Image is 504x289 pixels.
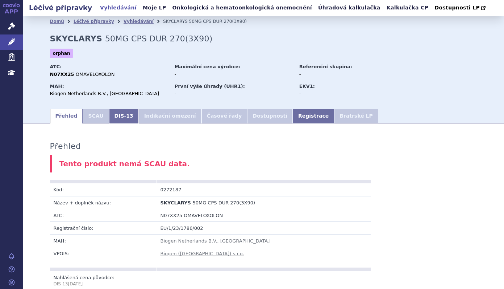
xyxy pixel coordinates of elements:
[50,222,157,235] td: Registrační číslo:
[50,19,64,24] a: Domů
[50,142,81,151] h3: Přehled
[161,238,270,244] a: Biogen Netherlands B.V., [GEOGRAPHIC_DATA]
[74,19,114,24] a: Léčivé přípravky
[50,90,168,97] div: Biogen Netherlands B.V., [GEOGRAPHIC_DATA]
[98,3,139,13] a: Vyhledávání
[175,71,292,78] div: -
[299,84,315,89] strong: EKV1:
[299,71,381,78] div: -
[161,251,244,256] a: Biogen ([GEOGRAPHIC_DATA]) s.r.o.
[50,196,157,209] td: Název + doplněk názvu:
[124,19,154,24] a: Vyhledávání
[109,109,139,123] a: DIS-13
[384,3,431,13] a: Kalkulačka CP
[293,109,334,123] a: Registrace
[50,34,103,43] strong: SKYCLARYS
[189,19,247,24] span: 50MG CPS DUR 270(3X90)
[432,3,489,13] a: Dostupnosti LP
[161,200,191,205] span: SKYCLARYS
[192,200,255,205] span: 50MG CPS DUR 270(3X90)
[68,281,83,286] span: [DATE]
[23,3,98,13] h2: Léčivé přípravky
[50,49,73,58] span: orphan
[141,3,168,13] a: Moje LP
[184,213,223,218] span: OMAVELOXOLON
[50,109,83,123] a: Přehled
[170,3,314,13] a: Onkologická a hematoonkologická onemocnění
[54,281,153,287] p: DIS-13
[157,183,264,196] td: 0272187
[434,5,480,11] span: Dostupnosti LP
[157,222,371,235] td: EU/1/23/1786/002
[105,34,213,43] span: 50MG CPS DUR 270(3X90)
[175,84,245,89] strong: První výše úhrady (UHR1):
[299,64,352,69] strong: Referenční skupina:
[163,19,188,24] span: SKYCLARYS
[316,3,383,13] a: Úhradová kalkulačka
[161,213,183,218] span: N07XX25
[175,90,292,97] div: -
[50,247,157,260] td: VPOIS:
[50,84,64,89] strong: MAH:
[50,72,74,77] strong: N07XX25
[50,183,157,196] td: Kód:
[76,72,115,77] span: OMAVELOXOLON
[299,90,381,97] div: -
[50,235,157,247] td: MAH:
[50,64,62,69] strong: ATC:
[50,209,157,221] td: ATC:
[50,155,478,173] div: Tento produkt nemá SCAU data.
[175,64,241,69] strong: Maximální cena výrobce:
